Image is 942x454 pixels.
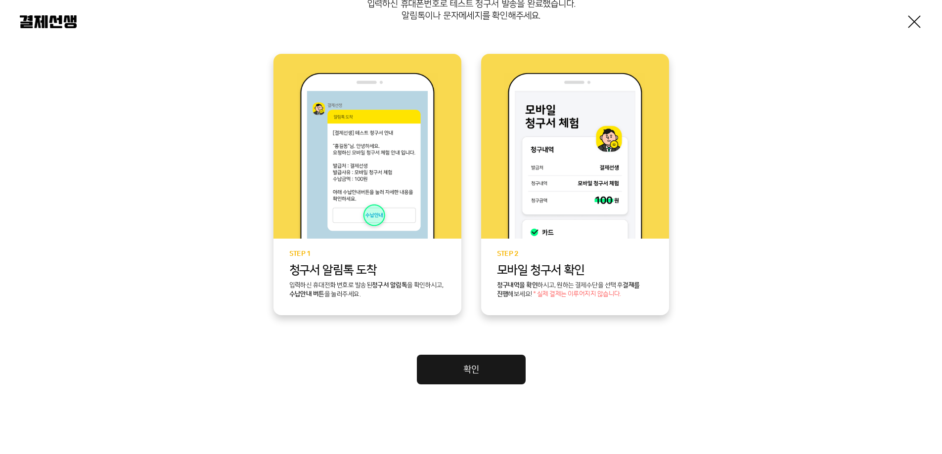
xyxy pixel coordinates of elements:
[497,282,538,289] b: 청구내역을 확인
[372,282,407,289] b: 청구서 알림톡
[497,264,653,277] p: 모바일 청구서 확인
[20,15,77,28] img: 결제선생
[289,290,324,297] b: 수납안내 버튼
[289,281,446,299] p: 입력하신 휴대전화 번호로 발송된 을 확인하시고, 을 눌러주세요.
[289,264,446,277] p: 청구서 알림톡 도착
[497,250,653,258] p: STEP 2
[297,73,438,239] img: step1 이미지
[504,73,645,239] img: step2 이미지
[533,291,621,298] span: * 실제 결제는 이루어지지 않습니다.
[497,281,653,299] p: 하시고, 원하는 결제수단을 선택 후 해보세요!
[417,355,526,384] a: 확인
[497,282,640,297] b: 결제를 진행
[289,250,446,258] p: STEP 1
